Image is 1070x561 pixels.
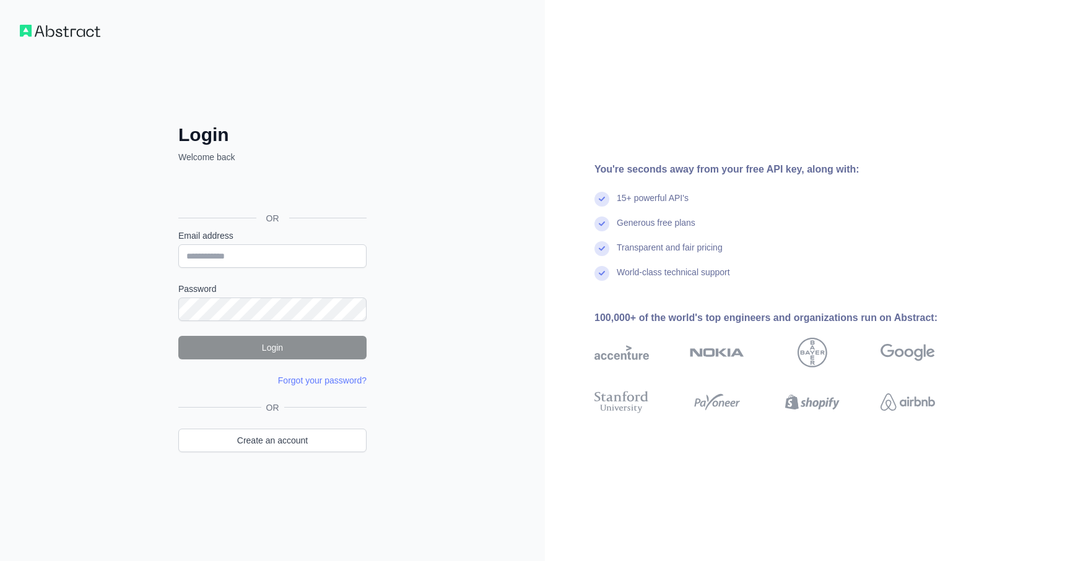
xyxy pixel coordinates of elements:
[594,216,609,231] img: check mark
[617,241,723,266] div: Transparent and fair pricing
[178,124,367,146] h2: Login
[594,266,609,281] img: check mark
[594,388,649,416] img: stanford university
[261,401,284,414] span: OR
[881,338,935,367] img: google
[278,375,367,385] a: Forgot your password?
[690,388,744,416] img: payoneer
[178,229,367,242] label: Email address
[594,241,609,256] img: check mark
[617,216,695,241] div: Generous free plans
[20,25,100,37] img: Workflow
[594,338,649,367] img: accenture
[594,162,975,177] div: You're seconds away from your free API key, along with:
[178,283,367,295] label: Password
[785,388,840,416] img: shopify
[178,336,367,359] button: Login
[798,338,827,367] img: bayer
[594,192,609,207] img: check mark
[617,192,689,216] div: 15+ powerful API's
[881,388,935,416] img: airbnb
[594,310,975,325] div: 100,000+ of the world's top engineers and organizations run on Abstract:
[178,151,367,163] p: Welcome back
[617,266,730,291] div: World-class technical support
[690,338,744,367] img: nokia
[256,212,289,225] span: OR
[178,429,367,452] a: Create an account
[172,177,370,204] iframe: “使用 Google 账号登录”按钮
